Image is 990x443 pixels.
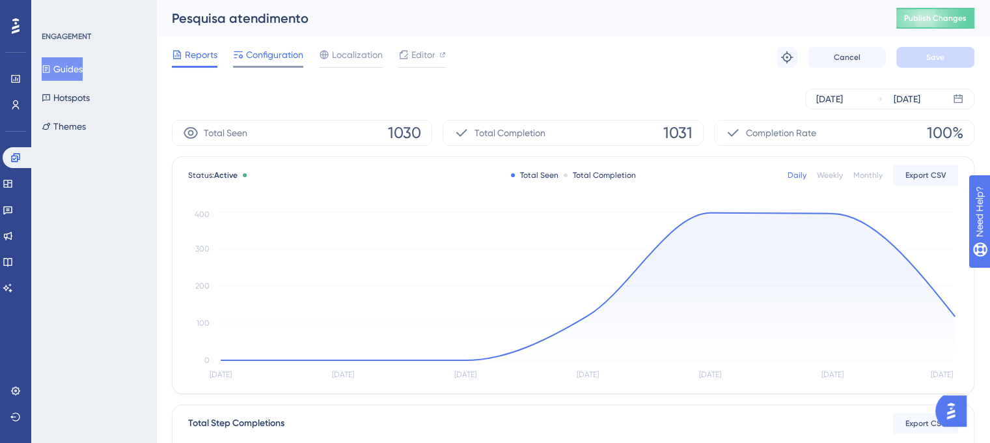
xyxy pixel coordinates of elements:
[195,244,210,253] tspan: 300
[663,122,693,143] span: 1031
[42,57,83,81] button: Guides
[817,170,843,180] div: Weekly
[454,370,476,379] tspan: [DATE]
[42,115,86,138] button: Themes
[42,86,90,109] button: Hotspots
[204,356,210,365] tspan: 0
[905,418,946,429] span: Export CSV
[195,210,210,219] tspan: 400
[927,122,963,143] span: 100%
[905,170,946,180] span: Export CSV
[411,47,435,63] span: Editor
[188,170,238,180] span: Status:
[699,370,721,379] tspan: [DATE]
[185,47,217,63] span: Reports
[816,91,843,107] div: [DATE]
[896,8,974,29] button: Publish Changes
[332,47,383,63] span: Localization
[246,47,303,63] span: Configuration
[894,91,920,107] div: [DATE]
[42,31,91,42] div: ENGAGEMENT
[564,170,636,180] div: Total Completion
[172,9,864,27] div: Pesquisa atendimento
[896,47,974,68] button: Save
[197,319,210,328] tspan: 100
[214,171,238,180] span: Active
[834,52,860,63] span: Cancel
[935,392,974,431] iframe: UserGuiding AI Assistant Launcher
[808,47,886,68] button: Cancel
[511,170,558,180] div: Total Seen
[904,13,967,23] span: Publish Changes
[195,281,210,291] tspan: 200
[821,370,844,379] tspan: [DATE]
[746,125,816,141] span: Completion Rate
[893,413,958,434] button: Export CSV
[474,125,545,141] span: Total Completion
[31,3,81,19] span: Need Help?
[893,165,958,186] button: Export CSV
[188,416,284,431] div: Total Step Completions
[577,370,599,379] tspan: [DATE]
[204,125,247,141] span: Total Seen
[388,122,421,143] span: 1030
[926,52,944,63] span: Save
[788,170,806,180] div: Daily
[853,170,883,180] div: Monthly
[332,370,354,379] tspan: [DATE]
[931,370,953,379] tspan: [DATE]
[210,370,232,379] tspan: [DATE]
